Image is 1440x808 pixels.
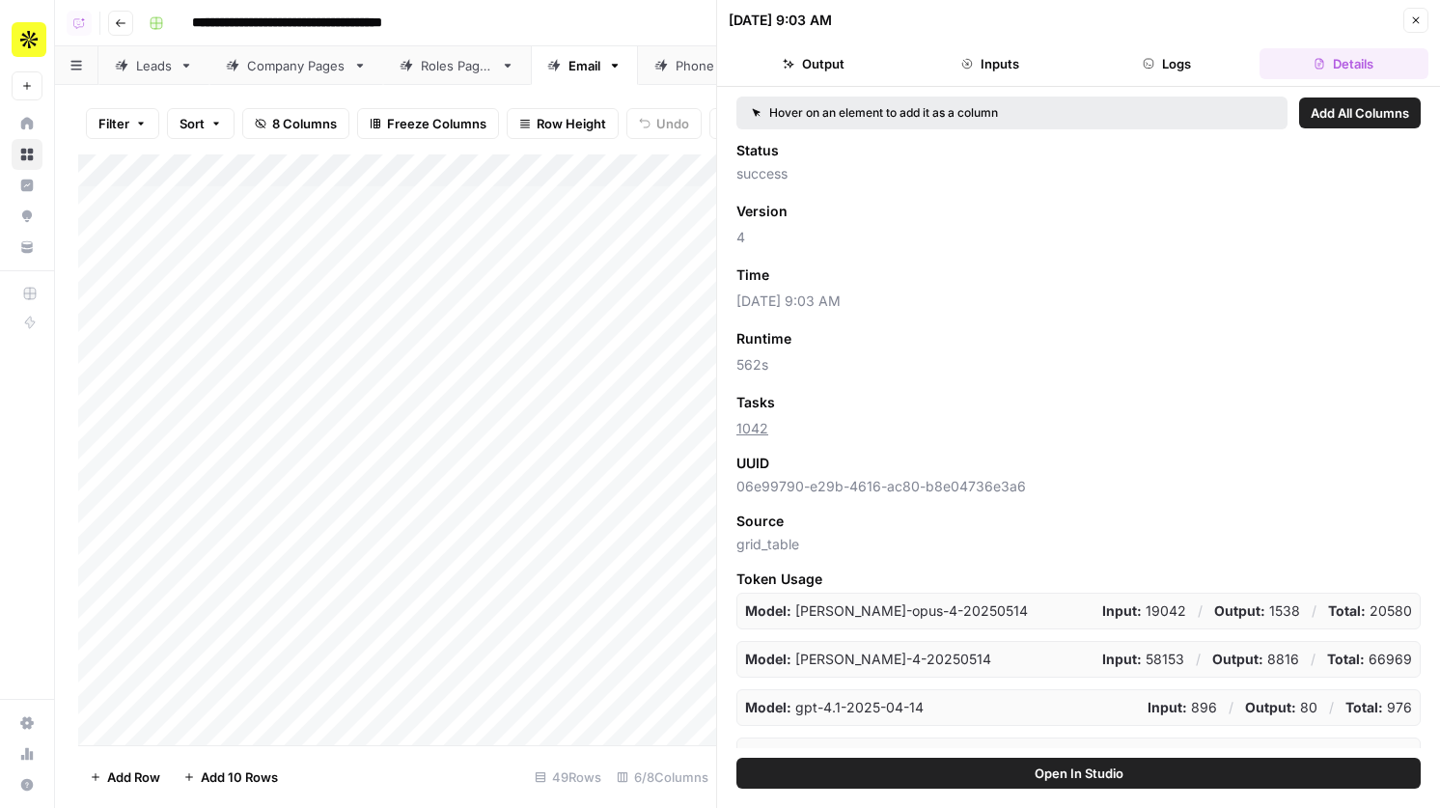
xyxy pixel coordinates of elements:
span: UUID [736,454,769,473]
a: Phone [638,46,752,85]
p: / [1312,601,1316,621]
strong: Output: [1214,602,1265,619]
button: Add All Columns [1299,98,1421,128]
span: 562s [736,355,1421,375]
strong: Input: [1085,747,1124,764]
button: Details [1260,48,1428,79]
p: claude-opus-4-20250514 [745,601,1028,621]
strong: Model: [745,747,791,764]
a: Settings [12,708,42,738]
strong: Model: [745,602,791,619]
strong: Total: [1328,602,1366,619]
strong: Model: [745,651,791,667]
span: [DATE] 9:03 AM [736,292,1421,311]
p: claude-sonnet-4-20250514 [745,650,991,669]
span: Status [736,141,779,160]
button: Output [729,48,898,79]
div: Roles Pages [421,56,493,75]
span: Add 10 Rows [201,767,278,787]
p: 193845 [1322,746,1412,766]
button: Add Row [78,762,172,793]
a: Home [12,108,42,139]
p: / [1189,746,1194,766]
img: Apollo Logo [12,22,46,57]
strong: Input: [1148,699,1187,715]
strong: Total: [1322,747,1360,764]
span: Source [736,512,784,531]
span: Add All Columns [1311,103,1409,123]
p: / [1198,601,1203,621]
p: 20580 [1328,601,1412,621]
span: 06e99790-e29b-4616-ac80-b8e04736e3a6 [736,477,1421,496]
button: Logs [1083,48,1252,79]
p: / [1329,698,1334,717]
span: Sort [180,114,205,133]
strong: Input: [1102,651,1142,667]
button: Undo [626,108,702,139]
p: 5382 [1205,746,1294,766]
a: Roles Pages [383,46,531,85]
span: Runtime [736,329,791,348]
a: Usage [12,738,42,769]
strong: Output: [1205,747,1257,764]
span: Token Usage [736,570,1421,589]
strong: Input: [1102,602,1142,619]
button: 8 Columns [242,108,349,139]
span: success [736,164,1421,183]
button: Freeze Columns [357,108,499,139]
button: Workspace: Apollo [12,15,42,64]
span: Tasks [736,393,775,412]
div: 6/8 Columns [609,762,716,793]
span: Freeze Columns [387,114,486,133]
strong: Output: [1212,651,1263,667]
span: 4 [736,228,1421,247]
p: 8816 [1212,650,1299,669]
strong: Output: [1245,699,1296,715]
button: Row Height [507,108,619,139]
p: 19042 [1102,601,1186,621]
div: Leads [136,56,172,75]
button: Open In Studio [736,758,1421,789]
span: Add Row [107,767,160,787]
button: Help + Support [12,769,42,800]
p: 896 [1148,698,1217,717]
a: Opportunities [12,201,42,232]
a: Leads [98,46,209,85]
span: Filter [98,114,129,133]
div: Email [568,56,600,75]
div: Hover on an element to add it as a column [752,104,1135,122]
span: Open In Studio [1035,764,1123,783]
p: 80 [1245,698,1317,717]
p: / [1311,650,1315,669]
a: Browse [12,139,42,170]
p: 188463 [1085,746,1177,766]
button: Filter [86,108,159,139]
span: Time [736,265,769,285]
div: [DATE] 9:03 AM [729,11,832,30]
a: Your Data [12,232,42,263]
p: / [1306,746,1311,766]
strong: Total: [1327,651,1365,667]
p: 976 [1345,698,1412,717]
span: 8 Columns [272,114,337,133]
p: gpt-5-2025-08-07 [745,746,916,766]
div: Company Pages [247,56,346,75]
p: 66969 [1327,650,1412,669]
strong: Model: [745,699,791,715]
a: Insights [12,170,42,201]
p: / [1229,698,1233,717]
div: Phone [676,56,714,75]
strong: Total: [1345,699,1383,715]
span: Version [736,202,788,221]
p: 1538 [1214,601,1300,621]
a: 1042 [736,420,768,436]
span: Row Height [537,114,606,133]
button: Inputs [905,48,1074,79]
p: 58153 [1102,650,1184,669]
button: Add 10 Rows [172,762,290,793]
span: Undo [656,114,689,133]
span: grid_table [736,535,1421,554]
a: Email [531,46,638,85]
p: gpt-4.1-2025-04-14 [745,698,924,717]
div: 49 Rows [527,762,609,793]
